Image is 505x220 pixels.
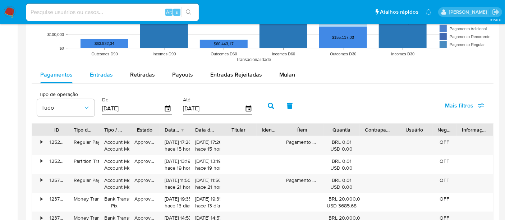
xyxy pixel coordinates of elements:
p: alexandra.macedo@mercadolivre.com [449,9,490,15]
span: 3.158.0 [490,17,501,23]
span: Atalhos rápidos [380,8,418,16]
span: s [176,9,178,15]
a: Notificações [426,9,432,15]
input: Pesquise usuários ou casos... [26,8,199,17]
span: Alt [166,9,172,15]
a: Sair [492,8,500,16]
button: search-icon [181,7,196,17]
